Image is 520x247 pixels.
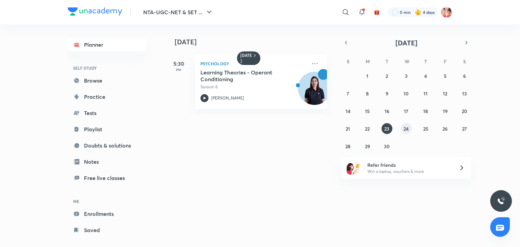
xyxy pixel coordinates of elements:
p: PM [165,68,192,72]
abbr: September 19, 2025 [443,108,448,114]
h4: [DATE] [175,38,334,46]
button: September 25, 2025 [420,123,431,134]
button: September 19, 2025 [440,106,451,116]
button: September 21, 2025 [343,123,353,134]
abbr: September 9, 2025 [386,90,388,97]
abbr: September 10, 2025 [404,90,409,97]
abbr: September 25, 2025 [423,126,428,132]
abbr: September 13, 2025 [462,90,467,97]
a: Playlist [68,122,146,136]
button: September 28, 2025 [343,141,353,152]
a: Tests [68,106,146,120]
p: Win a laptop, vouchers & more [367,169,451,175]
a: Browse [68,74,146,87]
abbr: September 7, 2025 [347,90,349,97]
abbr: September 5, 2025 [444,73,447,79]
button: September 5, 2025 [440,70,451,81]
button: September 11, 2025 [420,88,431,99]
abbr: September 26, 2025 [442,126,448,132]
button: September 14, 2025 [343,106,353,116]
a: Notes [68,155,146,169]
button: September 13, 2025 [459,88,470,99]
abbr: September 20, 2025 [462,108,467,114]
abbr: September 12, 2025 [443,90,447,97]
button: September 20, 2025 [459,106,470,116]
abbr: September 27, 2025 [462,126,467,132]
abbr: September 17, 2025 [404,108,408,114]
abbr: September 6, 2025 [463,73,466,79]
abbr: September 11, 2025 [424,90,428,97]
abbr: Wednesday [405,58,409,65]
button: September 26, 2025 [440,123,451,134]
button: September 17, 2025 [401,106,412,116]
img: avatar [374,9,380,15]
button: September 23, 2025 [382,123,392,134]
button: September 2, 2025 [382,70,392,81]
a: Planner [68,38,146,51]
button: September 7, 2025 [343,88,353,99]
img: Avatar [298,75,331,108]
button: September 24, 2025 [401,123,412,134]
button: September 30, 2025 [382,141,392,152]
button: September 29, 2025 [362,141,373,152]
abbr: September 23, 2025 [384,126,389,132]
p: [PERSON_NAME] [211,95,244,101]
a: Company Logo [68,7,122,17]
button: September 18, 2025 [420,106,431,116]
img: referral [347,161,360,175]
a: Doubts & solutions [68,139,146,152]
button: September 3, 2025 [401,70,412,81]
button: September 10, 2025 [401,88,412,99]
h5: 5:30 [165,60,192,68]
button: avatar [371,7,382,18]
abbr: September 24, 2025 [404,126,409,132]
p: Psychology [200,60,307,68]
abbr: September 16, 2025 [385,108,389,114]
abbr: September 4, 2025 [424,73,427,79]
button: September 8, 2025 [362,88,373,99]
abbr: September 15, 2025 [365,108,370,114]
img: streak [415,9,421,16]
abbr: September 18, 2025 [423,108,428,114]
button: NTA-UGC-NET & SET ... [139,5,217,19]
abbr: September 22, 2025 [365,126,370,132]
h6: [DATE] [240,53,252,64]
h6: SELF STUDY [68,62,146,74]
a: Free live classes [68,171,146,185]
abbr: Thursday [424,58,427,65]
abbr: Saturday [463,58,466,65]
abbr: September 14, 2025 [346,108,350,114]
abbr: Monday [366,58,370,65]
a: Practice [68,90,146,104]
abbr: September 8, 2025 [366,90,369,97]
abbr: September 21, 2025 [346,126,350,132]
button: September 12, 2025 [440,88,451,99]
p: Session 8 [200,84,307,90]
button: [DATE] [351,38,462,47]
abbr: September 3, 2025 [405,73,408,79]
button: September 22, 2025 [362,123,373,134]
abbr: September 1, 2025 [366,73,368,79]
abbr: Sunday [347,58,349,65]
button: September 16, 2025 [382,106,392,116]
span: [DATE] [395,38,417,47]
img: ttu [497,197,505,205]
img: Company Logo [68,7,122,16]
abbr: Friday [444,58,447,65]
h6: ME [68,196,146,207]
a: Enrollments [68,207,146,221]
abbr: September 29, 2025 [365,143,370,150]
abbr: September 2, 2025 [386,73,388,79]
abbr: September 30, 2025 [384,143,390,150]
h5: Learning Theories - Operant Conditioning [200,69,285,83]
button: September 6, 2025 [459,70,470,81]
a: Saved [68,223,146,237]
img: Rashi Gupta [441,6,452,18]
button: September 9, 2025 [382,88,392,99]
button: September 27, 2025 [459,123,470,134]
button: September 1, 2025 [362,70,373,81]
abbr: Tuesday [386,58,388,65]
button: September 15, 2025 [362,106,373,116]
button: September 4, 2025 [420,70,431,81]
h6: Refer friends [367,161,451,169]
